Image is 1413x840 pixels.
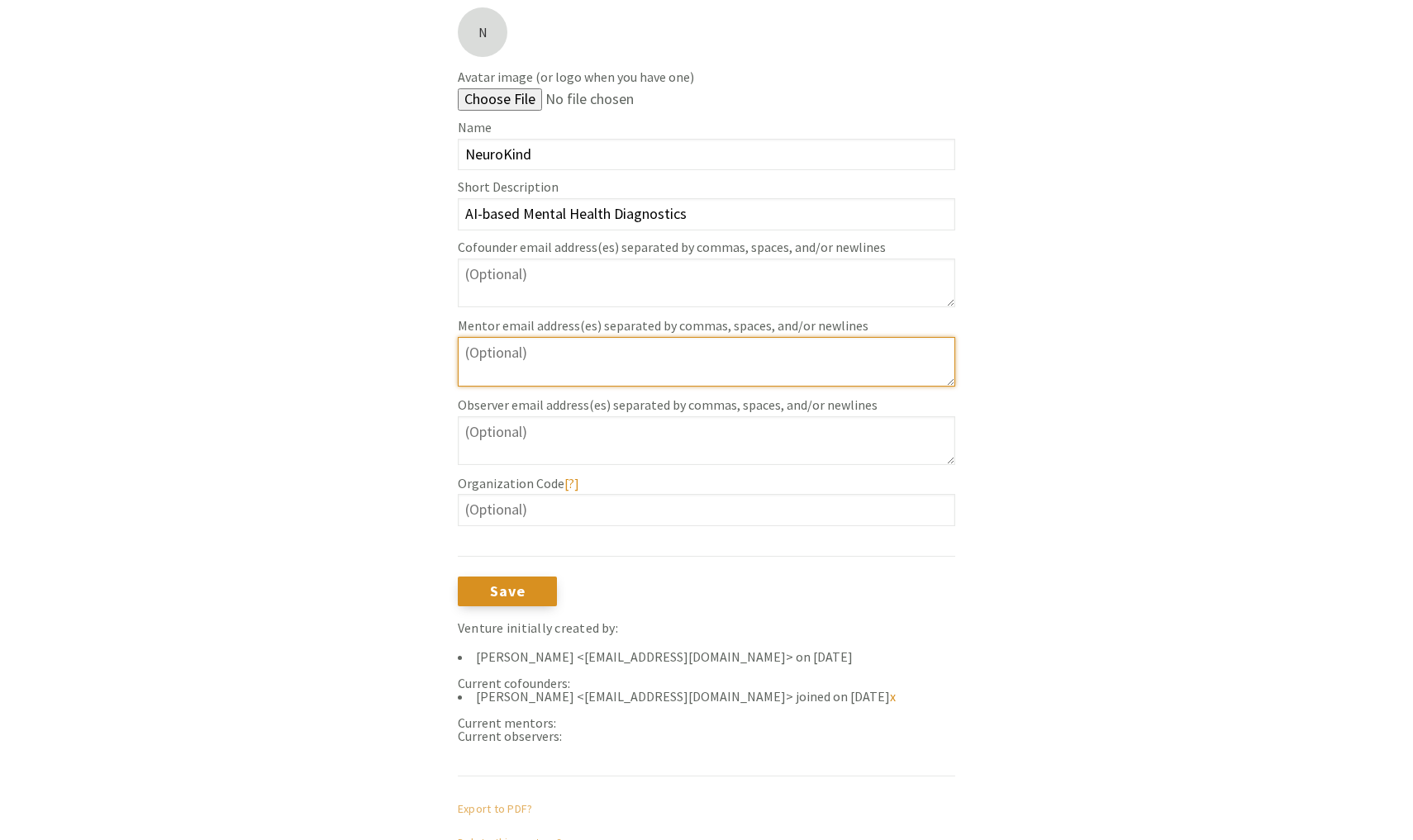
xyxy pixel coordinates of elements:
li: [PERSON_NAME] <[EMAIL_ADDRESS][DOMAIN_NAME]> on [DATE] [458,650,955,663]
input: Save [458,577,557,606]
label: Mentor email address(es) separated by commas, spaces, and/or newlines [458,319,955,332]
label: Cofounder email address(es) separated by commas, spaces, and/or newlines [458,240,955,254]
a: N [458,7,507,57]
label: Avatar image (or logo when you have one) [458,70,955,83]
label: Short Description [458,180,955,193]
label: Organization Code [458,477,955,490]
li: [PERSON_NAME] <[EMAIL_ADDRESS][DOMAIN_NAME]> joined on [DATE] [458,690,955,703]
input: (Optional) [458,494,955,526]
input: e.g. Project X [458,139,955,171]
a: x [890,688,896,705]
form: Current cofounders: Current mentors: Current observers: [458,7,955,743]
label: Observer email address(es) separated by commas, spaces, and/or newlines [458,398,955,411]
a: Export to PDF? [458,801,532,816]
a: [?] [564,475,579,491]
input: e.g. An Augmented Reality App for Astronauts [458,198,955,230]
label: Name [458,121,955,134]
strong: Venture initially created by: [458,619,618,636]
